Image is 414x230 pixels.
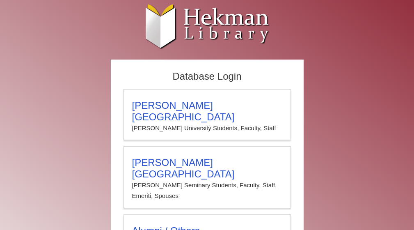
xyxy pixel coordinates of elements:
h2: Database Login [119,68,295,85]
p: [PERSON_NAME] University Students, Faculty, Staff [132,123,282,133]
p: [PERSON_NAME] Seminary Students, Faculty, Staff, Emeriti, Spouses [132,180,282,202]
a: [PERSON_NAME][GEOGRAPHIC_DATA][PERSON_NAME] University Students, Faculty, Staff [124,89,291,140]
a: [PERSON_NAME][GEOGRAPHIC_DATA][PERSON_NAME] Seminary Students, Faculty, Staff, Emeriti, Spouses [124,146,291,208]
h3: [PERSON_NAME][GEOGRAPHIC_DATA] [132,100,282,123]
h3: [PERSON_NAME][GEOGRAPHIC_DATA] [132,157,282,180]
